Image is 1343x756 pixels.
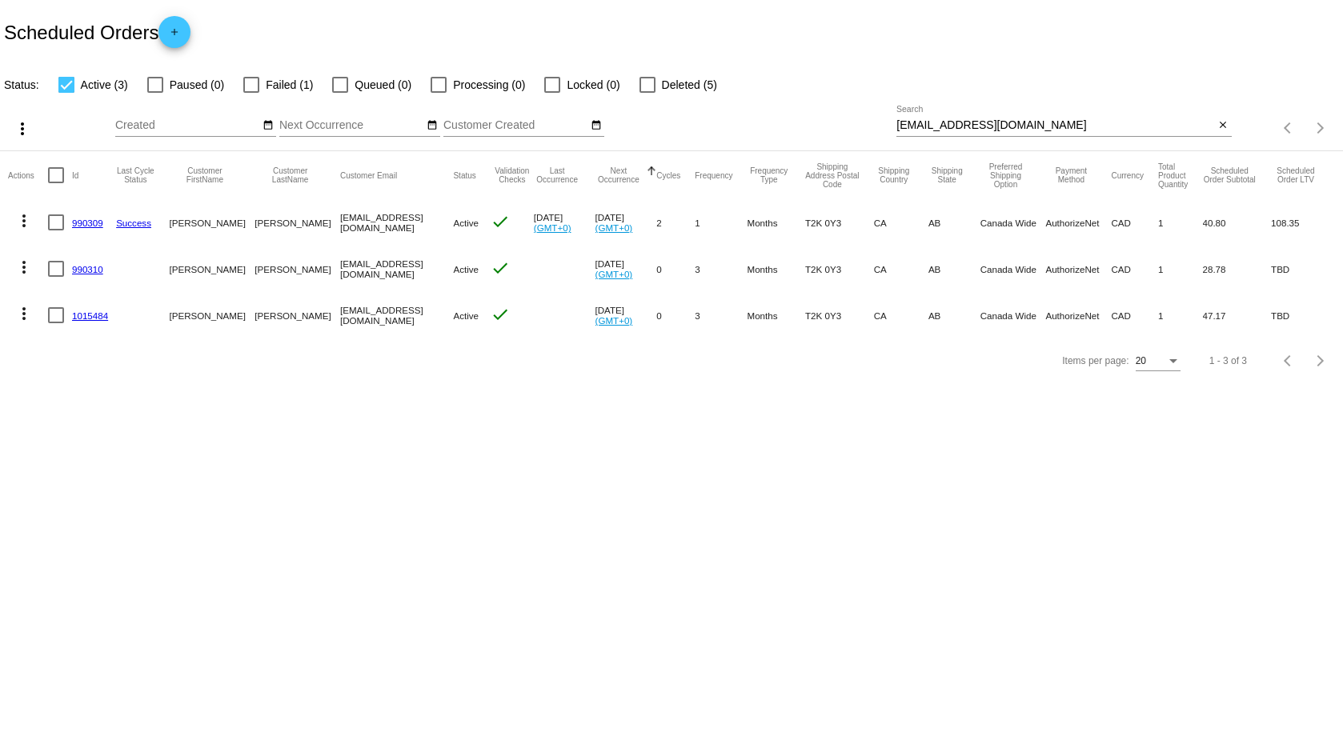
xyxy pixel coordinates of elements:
[170,166,241,184] button: Change sorting for CustomerFirstName
[1271,292,1335,338] mat-cell: TBD
[170,246,255,292] mat-cell: [PERSON_NAME]
[1045,166,1096,184] button: Change sorting for PaymentMethod.Type
[453,170,475,180] button: Change sorting for Status
[805,246,874,292] mat-cell: T2K 0Y3
[1158,151,1203,199] mat-header-cell: Total Product Quantity
[1215,118,1232,134] button: Clear
[255,246,340,292] mat-cell: [PERSON_NAME]
[1136,355,1146,366] span: 20
[116,166,154,184] button: Change sorting for LastProcessingCycleId
[1209,355,1247,366] div: 1 - 3 of 3
[1111,199,1158,246] mat-cell: CAD
[1203,292,1272,338] mat-cell: 47.17
[263,119,274,132] mat-icon: date_range
[427,119,438,132] mat-icon: date_range
[355,75,411,94] span: Queued (0)
[1203,166,1257,184] button: Change sorting for Subtotal
[453,75,525,94] span: Processing (0)
[14,258,34,277] mat-icon: more_vert
[1271,166,1321,184] button: Change sorting for LifetimeValue
[695,170,732,180] button: Change sorting for Frequency
[656,199,695,246] mat-cell: 2
[81,75,128,94] span: Active (3)
[805,199,874,246] mat-cell: T2K 0Y3
[340,199,453,246] mat-cell: [EMAIL_ADDRESS][DOMAIN_NAME]
[1111,246,1158,292] mat-cell: CAD
[4,78,39,91] span: Status:
[980,292,1046,338] mat-cell: Canada Wide
[874,199,928,246] mat-cell: CA
[1158,199,1203,246] mat-cell: 1
[662,75,717,94] span: Deleted (5)
[748,166,792,184] button: Change sorting for FrequencyType
[255,166,326,184] button: Change sorting for CustomerLastName
[453,264,479,274] span: Active
[14,211,34,230] mat-icon: more_vert
[874,246,928,292] mat-cell: CA
[443,119,587,132] input: Customer Created
[656,246,695,292] mat-cell: 0
[170,292,255,338] mat-cell: [PERSON_NAME]
[695,292,747,338] mat-cell: 3
[1217,119,1229,132] mat-icon: close
[591,119,602,132] mat-icon: date_range
[1045,292,1111,338] mat-cell: AuthorizeNet
[874,166,914,184] button: Change sorting for ShippingCountry
[896,119,1214,132] input: Search
[695,199,747,246] mat-cell: 1
[1305,345,1337,377] button: Next page
[595,166,643,184] button: Change sorting for NextOccurrenceUtc
[534,199,595,246] mat-cell: [DATE]
[72,310,108,321] a: 1015484
[595,292,657,338] mat-cell: [DATE]
[1045,246,1111,292] mat-cell: AuthorizeNet
[595,222,633,233] a: (GMT+0)
[266,75,313,94] span: Failed (1)
[453,218,479,228] span: Active
[1111,170,1144,180] button: Change sorting for CurrencyIso
[748,246,806,292] mat-cell: Months
[170,75,224,94] span: Paused (0)
[1271,199,1335,246] mat-cell: 108.35
[340,170,397,180] button: Change sorting for CustomerEmail
[115,119,259,132] input: Created
[1062,355,1129,366] div: Items per page:
[1045,199,1111,246] mat-cell: AuthorizeNet
[656,170,680,180] button: Change sorting for Cycles
[980,162,1032,189] button: Change sorting for PreferredShippingOption
[116,218,151,228] a: Success
[656,292,695,338] mat-cell: 0
[8,151,48,199] mat-header-cell: Actions
[928,246,980,292] mat-cell: AB
[279,119,423,132] input: Next Occurrence
[491,258,510,278] mat-icon: check
[4,16,190,48] h2: Scheduled Orders
[1158,246,1203,292] mat-cell: 1
[595,269,633,279] a: (GMT+0)
[928,166,966,184] button: Change sorting for ShippingState
[255,199,340,246] mat-cell: [PERSON_NAME]
[165,26,184,46] mat-icon: add
[340,292,453,338] mat-cell: [EMAIL_ADDRESS][DOMAIN_NAME]
[170,199,255,246] mat-cell: [PERSON_NAME]
[1136,356,1181,367] mat-select: Items per page:
[595,315,633,326] a: (GMT+0)
[72,264,103,274] a: 990310
[695,246,747,292] mat-cell: 3
[534,222,571,233] a: (GMT+0)
[1273,345,1305,377] button: Previous page
[1203,199,1272,246] mat-cell: 40.80
[453,310,479,321] span: Active
[595,246,657,292] mat-cell: [DATE]
[14,304,34,323] mat-icon: more_vert
[1273,112,1305,144] button: Previous page
[874,292,928,338] mat-cell: CA
[1158,292,1203,338] mat-cell: 1
[1305,112,1337,144] button: Next page
[748,292,806,338] mat-cell: Months
[13,119,32,138] mat-icon: more_vert
[595,199,657,246] mat-cell: [DATE]
[340,246,453,292] mat-cell: [EMAIL_ADDRESS][DOMAIN_NAME]
[491,151,534,199] mat-header-cell: Validation Checks
[805,162,860,189] button: Change sorting for ShippingPostcode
